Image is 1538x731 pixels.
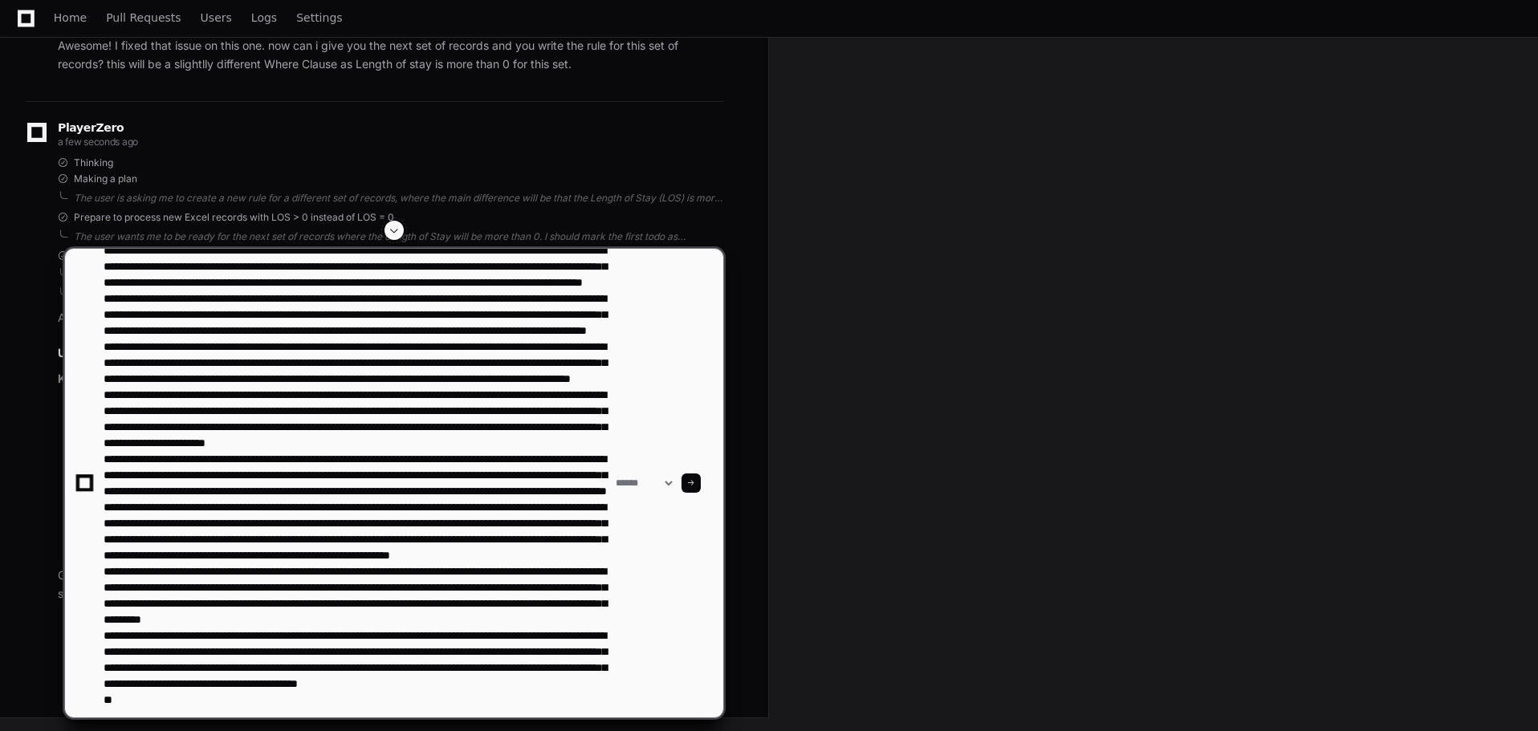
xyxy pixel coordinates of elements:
[58,136,138,148] span: a few seconds ago
[58,123,124,132] span: PlayerZero
[58,37,723,74] p: Awesome! I fixed that issue on this one. now can i give you the next set of records and you write...
[74,173,137,185] span: Making a plan
[251,13,277,22] span: Logs
[54,13,87,22] span: Home
[74,156,113,169] span: Thinking
[74,211,394,224] span: Prepare to process new Excel records with LOS > 0 instead of LOS = 0
[74,192,723,205] div: The user is asking me to create a new rule for a different set of records, where the main differe...
[201,13,232,22] span: Users
[106,13,181,22] span: Pull Requests
[296,13,342,22] span: Settings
